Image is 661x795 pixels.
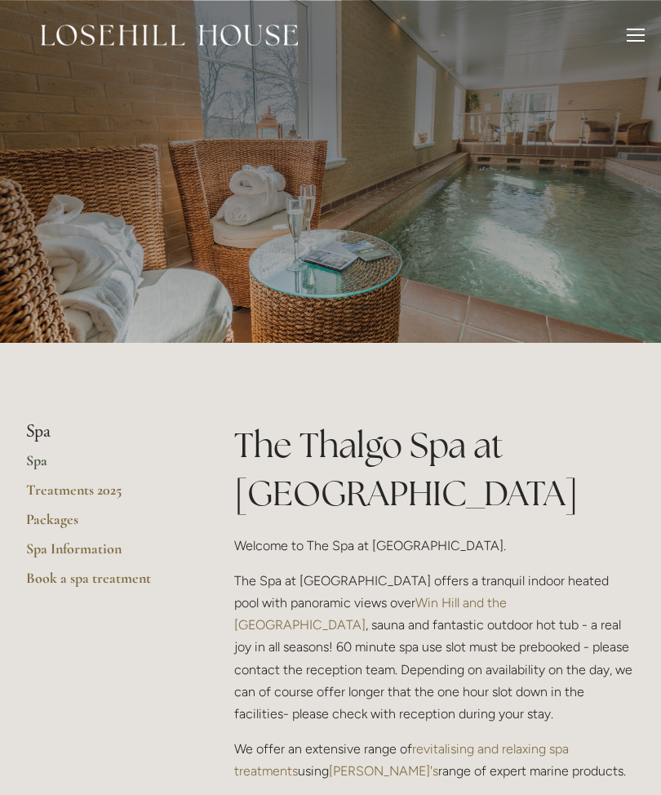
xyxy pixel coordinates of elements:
img: Losehill House [41,24,298,46]
p: We offer an extensive range of using range of expert marine products. [234,738,635,782]
a: Packages [26,510,182,540]
a: Spa Information [26,540,182,569]
p: Welcome to The Spa at [GEOGRAPHIC_DATA]. [234,535,635,557]
p: The Spa at [GEOGRAPHIC_DATA] offers a tranquil indoor heated pool with panoramic views over , sau... [234,570,635,725]
li: Spa [26,421,182,442]
a: Book a spa treatment [26,569,182,598]
a: Spa [26,451,182,481]
a: [PERSON_NAME]'s [329,763,438,779]
a: Treatments 2025 [26,481,182,510]
h1: The Thalgo Spa at [GEOGRAPHIC_DATA] [234,421,635,517]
